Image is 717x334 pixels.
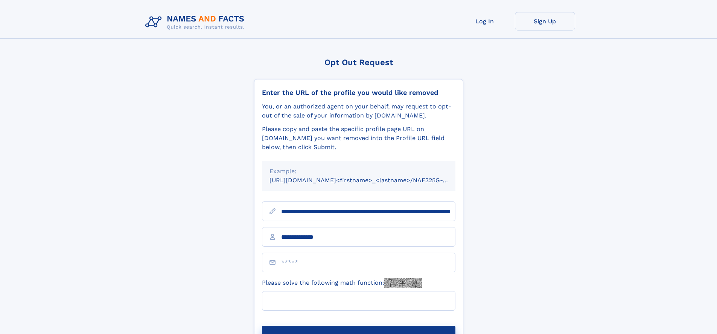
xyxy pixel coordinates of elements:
a: Sign Up [515,12,575,31]
label: Please solve the following math function: [262,278,422,288]
img: Logo Names and Facts [142,12,251,32]
div: Example: [269,167,448,176]
a: Log In [455,12,515,31]
div: Please copy and paste the specific profile page URL on [DOMAIN_NAME] you want removed into the Pr... [262,125,455,152]
div: Opt Out Request [254,58,463,67]
small: [URL][DOMAIN_NAME]<firstname>_<lastname>/NAF325G-xxxxxxxx [269,177,470,184]
div: Enter the URL of the profile you would like removed [262,88,455,97]
div: You, or an authorized agent on your behalf, may request to opt-out of the sale of your informatio... [262,102,455,120]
